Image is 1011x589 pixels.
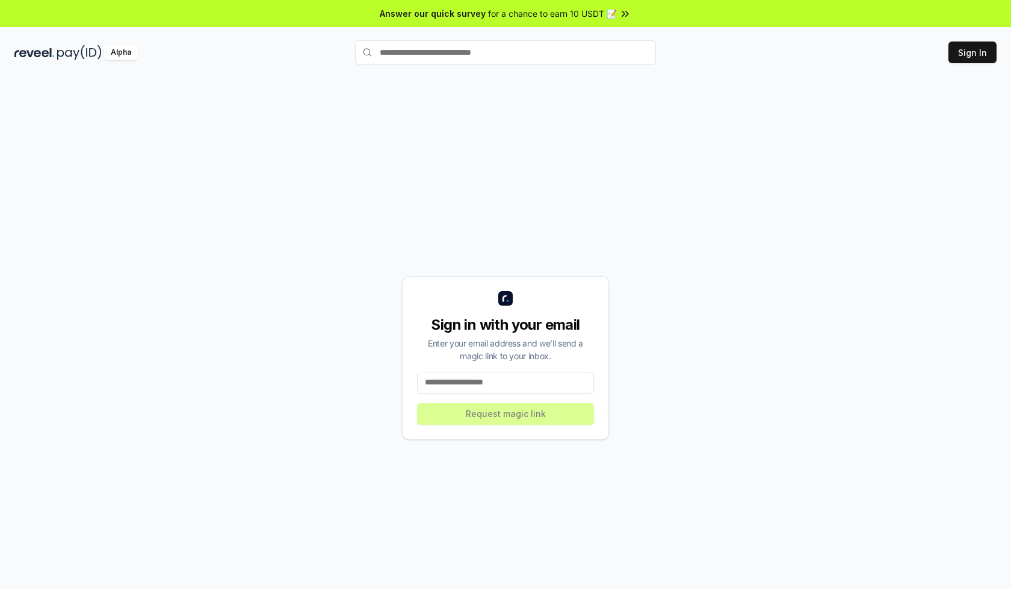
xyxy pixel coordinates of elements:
[417,315,594,335] div: Sign in with your email
[14,45,55,60] img: reveel_dark
[948,42,997,63] button: Sign In
[57,45,102,60] img: pay_id
[488,7,617,20] span: for a chance to earn 10 USDT 📝
[417,337,594,362] div: Enter your email address and we’ll send a magic link to your inbox.
[498,291,513,306] img: logo_small
[104,45,138,60] div: Alpha
[380,7,486,20] span: Answer our quick survey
